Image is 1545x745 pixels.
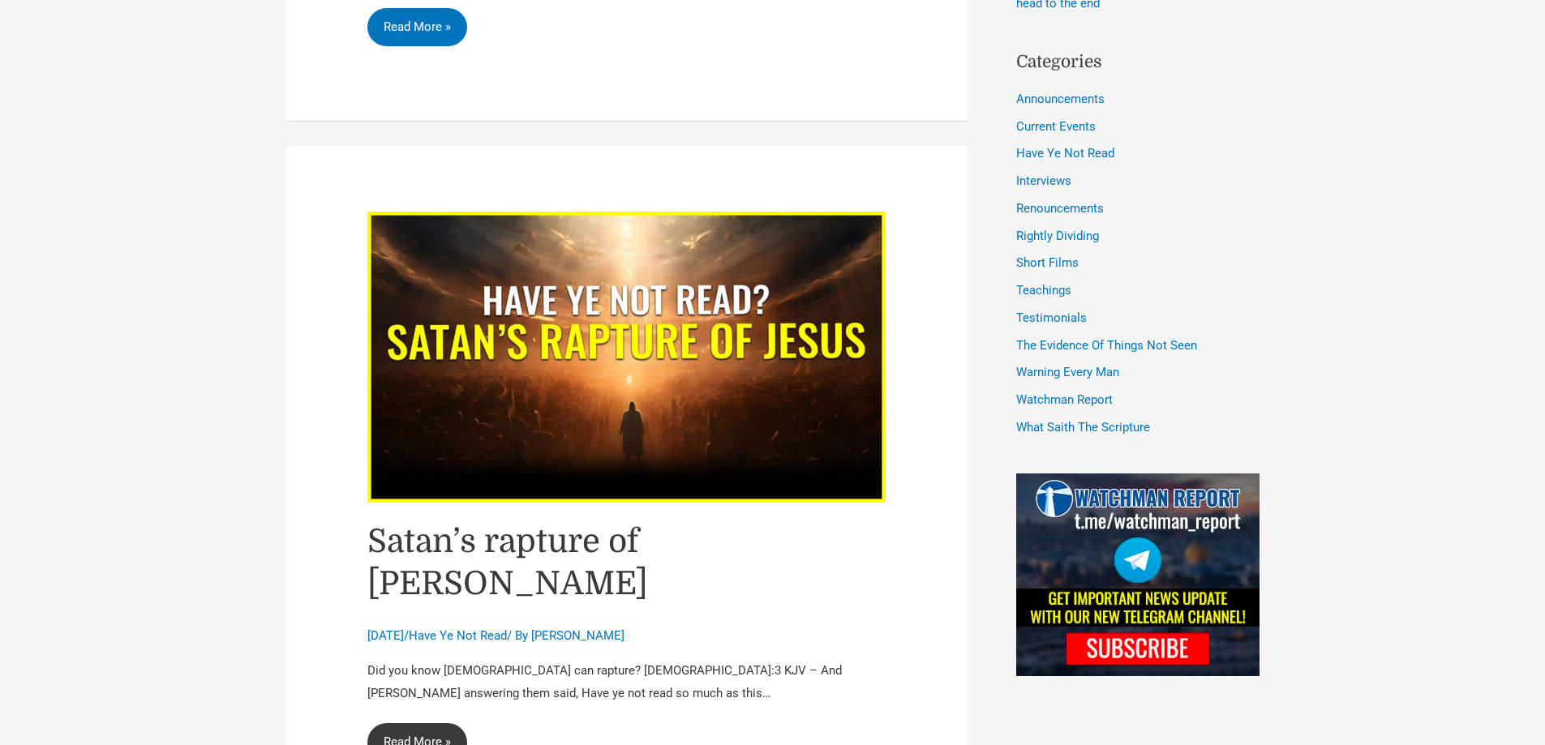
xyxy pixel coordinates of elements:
a: [PERSON_NAME] [531,628,624,643]
a: Teachings [1016,283,1071,298]
a: Renouncements [1016,201,1104,216]
div: / / By [367,627,886,645]
a: Interviews [1016,173,1071,188]
a: Short Films [1016,255,1079,270]
a: Satan’s rapture of [PERSON_NAME] [367,523,648,602]
a: Announcements [1016,92,1105,106]
nav: Categories [1016,87,1260,439]
a: Read: Satan’s rapture of Jesus [367,349,886,363]
a: What Saith The Scripture [1016,420,1150,435]
span: [DATE] [367,628,404,643]
a: Watchman Report [1016,392,1113,407]
a: Have Ye Not Read [1016,146,1114,161]
a: Warning Every Man [1016,365,1119,379]
a: Read More » [367,8,467,47]
a: The Evidence Of Things Not Seen [1016,338,1197,353]
a: Have Ye Not Read [409,628,507,643]
a: Current Events [1016,119,1096,134]
a: Rightly Dividing [1016,229,1099,243]
p: Did you know [DEMOGRAPHIC_DATA] can rapture? [DEMOGRAPHIC_DATA]:3 KJV – And [PERSON_NAME] answeri... [367,660,886,705]
h2: Categories [1016,49,1260,75]
a: Testimonials [1016,310,1087,325]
